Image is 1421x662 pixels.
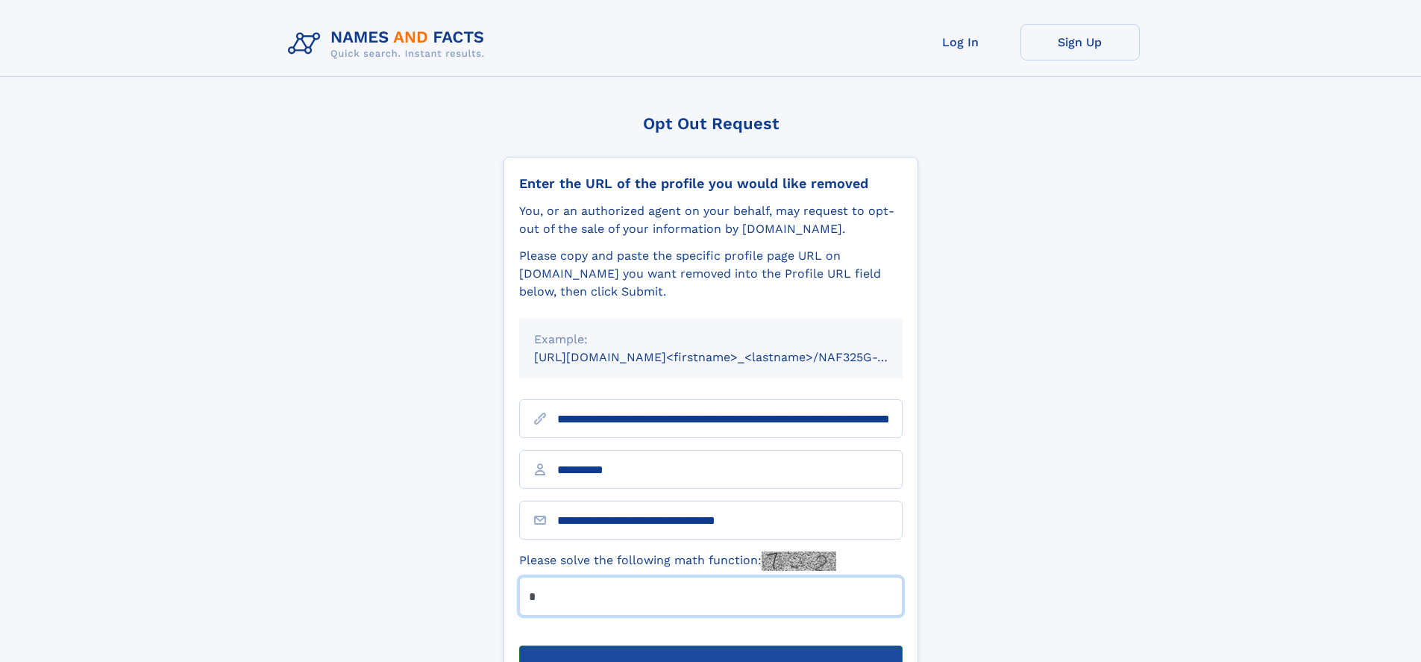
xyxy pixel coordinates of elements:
[519,175,903,192] div: Enter the URL of the profile you would like removed
[901,24,1020,60] a: Log In
[1020,24,1140,60] a: Sign Up
[534,331,888,349] div: Example:
[504,114,918,133] div: Opt Out Request
[519,202,903,238] div: You, or an authorized agent on your behalf, may request to opt-out of the sale of your informatio...
[519,552,836,571] label: Please solve the following math function:
[519,247,903,301] div: Please copy and paste the specific profile page URL on [DOMAIN_NAME] you want removed into the Pr...
[534,350,931,364] small: [URL][DOMAIN_NAME]<firstname>_<lastname>/NAF325G-xxxxxxxx
[282,24,497,64] img: Logo Names and Facts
